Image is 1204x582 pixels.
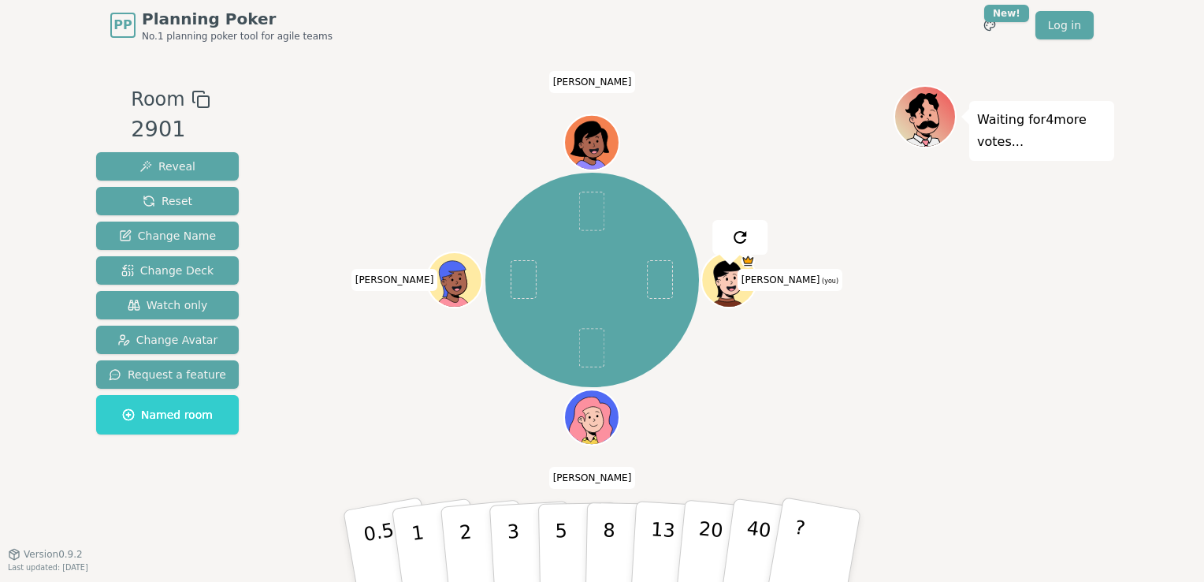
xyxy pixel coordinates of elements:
span: Click to change your name [351,269,438,291]
button: Reset [96,187,239,215]
span: Brendan is the host [741,254,756,268]
span: Planning Poker [142,8,333,30]
span: Reset [143,193,192,209]
span: Change Name [119,228,216,244]
span: Last updated: [DATE] [8,563,88,572]
span: No.1 planning poker tool for agile teams [142,30,333,43]
button: Version0.9.2 [8,548,83,561]
p: Waiting for 4 more votes... [977,109,1106,153]
button: Click to change your avatar [704,254,756,306]
a: Log in [1035,11,1094,39]
span: Click to change your name [549,467,636,489]
span: Reveal [139,159,195,174]
div: 2901 [131,114,210,146]
button: Change Deck [96,256,239,285]
button: Request a feature [96,360,239,389]
button: Named room [96,395,239,435]
span: Change Avatar [117,332,218,348]
img: reset [731,228,750,247]
button: Change Name [96,222,239,250]
button: Reveal [96,152,239,181]
span: PP [113,16,132,35]
button: New! [975,11,1004,39]
span: Click to change your name [549,71,636,93]
div: New! [984,5,1029,22]
span: Version 0.9.2 [24,548,83,561]
button: Watch only [96,291,239,319]
span: (you) [820,278,839,285]
button: Change Avatar [96,326,239,354]
span: Click to change your name [738,269,842,291]
span: Watch only [128,297,208,313]
a: PPPlanning PokerNo.1 planning poker tool for agile teams [110,8,333,43]
span: Named room [122,407,213,423]
span: Room [131,85,184,114]
span: Request a feature [109,367,226,382]
span: Change Deck [121,263,214,278]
